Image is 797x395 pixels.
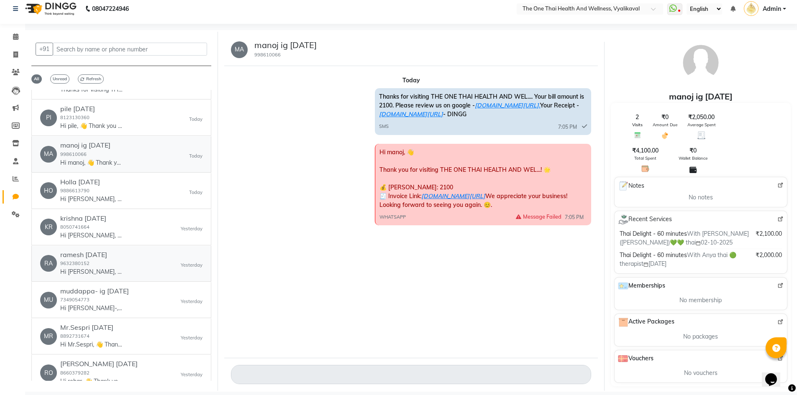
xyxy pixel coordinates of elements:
img: Total Spent Icon [641,165,649,173]
span: Hi manoj, 👋 Thank you for visiting THE ONE THAI HEALTH AND WEL...! 🌟 💰 [PERSON_NAME]: 2100 🧾 Invo... [379,148,567,209]
div: HO [40,182,57,199]
small: Yesterday [181,225,202,232]
small: Yesterday [181,298,202,305]
a: [DOMAIN_NAME][URL]. [475,102,540,109]
span: Memberships [618,281,665,291]
img: Admin [744,1,759,16]
h6: Mr.Sespri [DATE] [60,324,123,331]
iframe: chat widget [762,362,789,387]
h6: pile [DATE] [60,105,123,113]
span: Thai Delight - 60 minutes [620,230,687,237]
span: ₹0 [689,146,697,155]
span: 7:05 PM [558,123,577,131]
span: All [31,74,42,84]
span: Thai Delight - 60 minutes [620,251,687,259]
small: Today [189,189,202,196]
span: Amount Due [653,122,677,128]
h6: muddappa- ig [DATE] [60,287,129,295]
h6: krishna [DATE] [60,214,123,222]
span: ₹2,000.00 [756,251,782,260]
span: Message Failed [516,213,561,221]
h6: Holla [DATE] [60,178,123,186]
span: Refresh [78,74,104,84]
small: Yesterday [181,371,202,378]
p: Hi manoj, 👋 Thank you for visiting THE ONE THAI HEALTH AND WEL...! 🌟 💰 [PERSON_NAME]: 2100 🧾 Invo... [60,158,123,167]
div: MR [40,328,57,345]
p: Hi [PERSON_NAME], 👋 Thank you for visiting THE ONE THAI HEALTH AND WEL...! 🌟 💰 [PERSON_NAME]: 150... [60,268,123,276]
strong: Today [402,76,420,84]
span: Thanks for visiting THE ONE THAI HEALTH AND WEL.... Your bill amount is 2100. Please review us on... [379,93,584,118]
a: [DOMAIN_NAME][URL] [379,110,443,118]
small: Today [189,153,202,160]
div: manoj ig [DATE] [611,90,791,103]
span: Recent Services [618,214,672,224]
div: RA [40,255,57,272]
p: Hi [PERSON_NAME], 👋 Thank you for visiting THE ONE THAI HEALTH AND WEL...! 🌟 💰 [PERSON_NAME]: 124... [60,195,123,204]
small: 998610066 [254,52,281,58]
small: Yesterday [181,262,202,269]
p: Hi [PERSON_NAME]-, 👋 Thank you for visiting THE ONE THAI HEALTH AND WEL...! 🌟 💰 [PERSON_NAME]: 26... [60,304,123,313]
span: ₹4,100.00 [632,146,659,155]
p: Hi [PERSON_NAME], 👋 Thank you for visiting THE ONE THAI HEALTH AND WEL...! 🌟 💰 [PERSON_NAME]: 150... [60,231,123,240]
img: Amount Due Icon [661,131,669,140]
span: Unread [50,74,69,84]
small: Today [189,116,202,123]
span: Notes [618,181,644,191]
small: 998610066 [60,151,87,157]
small: 9886613790 [60,188,90,194]
span: Vouchers [618,354,653,364]
span: SMS [379,123,389,130]
h6: [PERSON_NAME] [DATE] [60,360,138,368]
div: MA [40,146,57,163]
span: ₹0 [661,113,669,122]
button: +91 [36,43,53,56]
p: Hi rohar, 👋 Thank you for visiting THE ONE THAI HEALTH AND WEL...! 🌟 💰 [PERSON_NAME]: 2205 🧾 Invo... [60,377,123,386]
p: Hi pile, 👋 Thank you for visiting THE ONE THAI HEALTH AND WEL...! 🌟 💰 [PERSON_NAME]: 1249 🧾 Invoi... [60,122,123,130]
span: Active Packages [618,317,674,327]
div: KR [40,219,57,235]
small: 8892731674 [60,333,90,339]
span: No vouchers [684,369,718,377]
span: Admin [763,5,781,13]
small: Yesterday [181,334,202,341]
img: Average Spent Icon [697,131,705,139]
div: PI [40,110,57,126]
div: RO [40,364,57,381]
h6: manoj ig [DATE] [60,141,123,149]
p: Thanks for visiting THE ONE THAI HEALTH AND WEL.... Your bill amount is 2415. Please review us on... [60,85,123,94]
span: 7:05 PM [565,214,584,221]
img: avatar [680,42,722,84]
small: 8123130360 [60,115,90,120]
div: MU [40,292,57,308]
small: 7349054773 [60,297,90,303]
span: 2 [636,113,639,122]
small: 8660379282 [60,370,90,376]
p: Hi Mr.Sespri, 👋 Thank you for visiting THE ONE THAI HEALTH AND WEL...! 🌟 💰 [PERSON_NAME]: 1500 🧾 ... [60,340,123,349]
h5: manoj ig [DATE] [254,40,317,50]
span: WHATSAPP [379,214,406,221]
span: Visits [632,122,643,128]
span: Wallet Balance [679,155,707,161]
span: ₹2,050.00 [688,113,715,122]
small: 9632380152 [60,260,90,266]
span: With Anya thai 🟢therapist [DATE] [620,251,736,268]
span: No packages [683,332,718,341]
span: ₹2,100.00 [756,229,782,238]
span: Total Spent [634,155,656,161]
span: No notes [689,193,713,202]
span: Average Spent [687,122,716,128]
div: MA [231,41,248,58]
span: No membership [679,296,722,305]
small: 8050741664 [60,224,90,230]
input: Search by name or phone number [53,43,207,56]
a: [DOMAIN_NAME][URL] [421,192,485,200]
h6: ramesh [DATE] [60,251,123,259]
